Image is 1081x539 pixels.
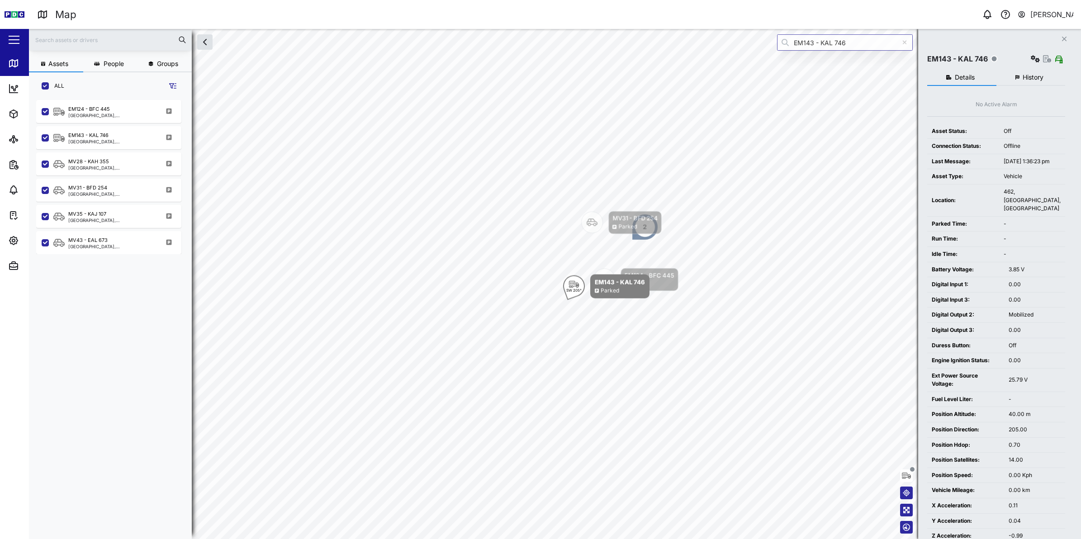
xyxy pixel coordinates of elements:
[1009,501,1061,510] div: 0.11
[581,211,662,234] div: Map marker
[932,235,995,243] div: Run Time:
[1009,395,1061,404] div: -
[618,223,637,232] div: Parked
[932,157,995,166] div: Last Message:
[932,250,995,259] div: Idle Time:
[612,214,658,223] div: MV31 - BFD 254
[1009,326,1061,335] div: 0.00
[68,192,155,196] div: [GEOGRAPHIC_DATA], [GEOGRAPHIC_DATA]
[932,372,1000,388] div: Ext Power Source Voltage:
[932,395,1000,404] div: Fuel Level Liter:
[1004,142,1061,151] div: Offline
[55,7,76,23] div: Map
[24,109,52,119] div: Assets
[932,172,995,181] div: Asset Type:
[955,74,975,80] span: Details
[595,278,645,287] div: EM143 - KAL 746
[563,274,650,298] div: Map marker
[932,501,1000,510] div: X Acceleration:
[24,261,50,271] div: Admin
[1009,410,1061,419] div: 40.00 m
[68,218,155,222] div: [GEOGRAPHIC_DATA], [GEOGRAPHIC_DATA]
[1009,311,1061,319] div: Mobilized
[1009,376,1061,384] div: 25.79 V
[932,486,1000,495] div: Vehicle Mileage:
[932,426,1000,434] div: Position Direction:
[24,236,56,246] div: Settings
[1009,356,1061,365] div: 0.00
[49,82,64,90] label: ALL
[976,100,1017,109] div: No Active Alarm
[927,53,988,65] div: EM143 - KAL 746
[1009,341,1061,350] div: Off
[68,165,155,170] div: [GEOGRAPHIC_DATA], [GEOGRAPHIC_DATA]
[932,220,995,228] div: Parked Time:
[932,441,1000,449] div: Position Hdop:
[1004,220,1061,228] div: -
[1009,426,1061,434] div: 205.00
[68,113,155,118] div: [GEOGRAPHIC_DATA], [GEOGRAPHIC_DATA]
[24,185,52,195] div: Alarms
[68,139,155,144] div: [GEOGRAPHIC_DATA], [GEOGRAPHIC_DATA]
[932,280,1000,289] div: Digital Input 1:
[932,471,1000,480] div: Position Speed:
[24,160,54,170] div: Reports
[1009,441,1061,449] div: 0.70
[932,517,1000,525] div: Y Acceleration:
[1004,250,1061,259] div: -
[1023,74,1043,80] span: History
[34,33,186,47] input: Search assets or drivers
[68,244,155,249] div: [GEOGRAPHIC_DATA], [GEOGRAPHIC_DATA]
[932,127,995,136] div: Asset Status:
[1009,296,1061,304] div: 0.00
[5,5,24,24] img: Main Logo
[1009,456,1061,464] div: 14.00
[1004,188,1061,213] div: 462, [GEOGRAPHIC_DATA], [GEOGRAPHIC_DATA]
[1017,8,1074,21] button: [PERSON_NAME]
[932,410,1000,419] div: Position Altitude:
[566,288,582,292] div: SW 205°
[36,97,191,532] div: grid
[68,210,106,218] div: MV35 - KAJ 107
[1004,157,1061,166] div: [DATE] 1:36:23 pm
[1009,280,1061,289] div: 0.00
[601,287,619,295] div: Parked
[48,61,68,67] span: Assets
[932,341,1000,350] div: Duress Button:
[932,142,995,151] div: Connection Status:
[932,326,1000,335] div: Digital Output 3:
[68,236,108,244] div: MV43 - EAL 673
[593,268,678,291] div: Map marker
[24,210,48,220] div: Tasks
[932,296,1000,304] div: Digital Input 3:
[1004,235,1061,243] div: -
[68,158,109,165] div: MV28 - KAH 355
[932,311,1000,319] div: Digital Output 2:
[1009,265,1061,274] div: 3.85 V
[932,356,1000,365] div: Engine Ignition Status:
[1009,471,1061,480] div: 0.00 Kph
[625,271,674,280] div: EM124 - BFC 445
[777,34,913,51] input: Search by People, Asset, Geozone or Place
[68,132,109,139] div: EM143 - KAL 746
[24,84,64,94] div: Dashboard
[1009,517,1061,525] div: 0.04
[157,61,178,67] span: Groups
[1004,127,1061,136] div: Off
[1009,486,1061,495] div: 0.00 km
[24,134,45,144] div: Sites
[932,265,1000,274] div: Battery Voltage:
[1004,172,1061,181] div: Vehicle
[24,58,44,68] div: Map
[68,105,110,113] div: EM124 - BFC 445
[932,456,1000,464] div: Position Satellites:
[68,184,107,192] div: MV31 - BFD 254
[1030,9,1074,20] div: [PERSON_NAME]
[104,61,124,67] span: People
[932,196,995,205] div: Location:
